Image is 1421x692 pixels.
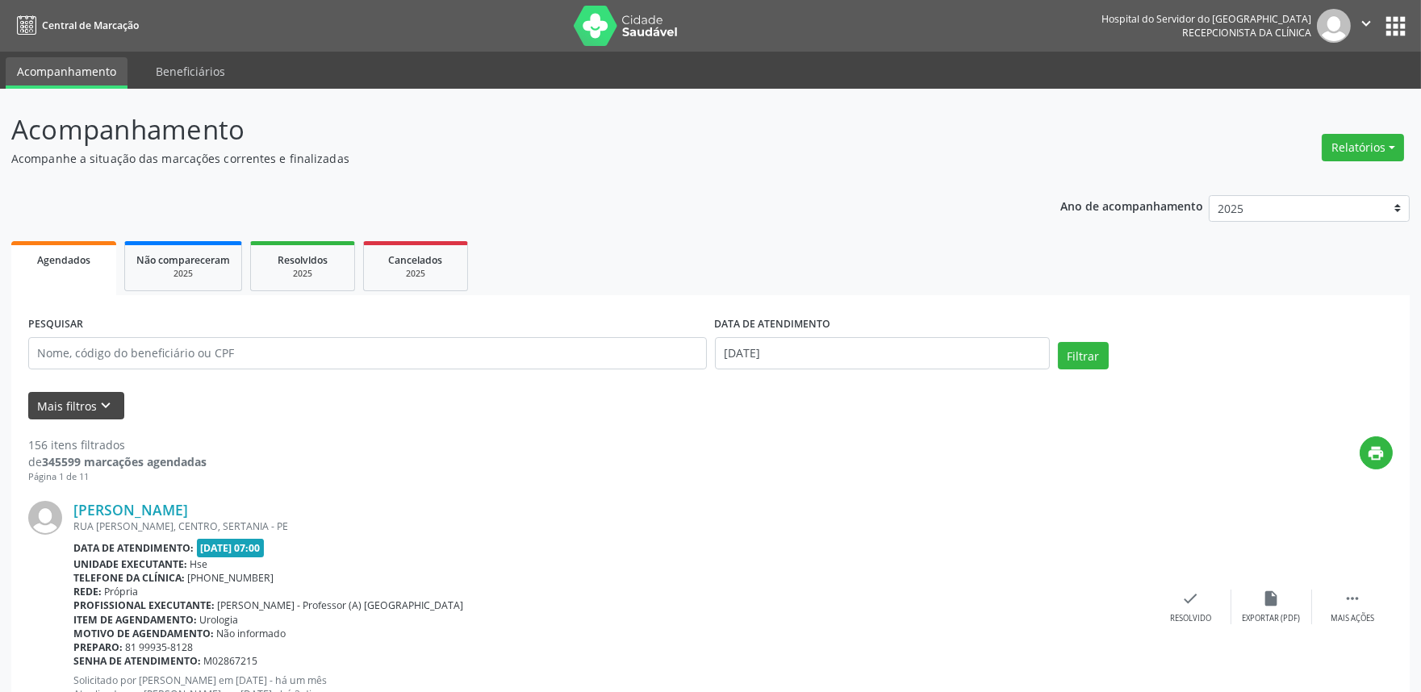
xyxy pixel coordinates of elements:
div: RUA [PERSON_NAME], CENTRO, SERTANIA - PE [73,519,1151,533]
div: 2025 [375,268,456,280]
span: [DATE] 07:00 [197,539,265,557]
div: 156 itens filtrados [28,436,207,453]
div: Hospital do Servidor do [GEOGRAPHIC_DATA] [1101,12,1311,26]
span: Hse [190,557,208,571]
i:  [1357,15,1375,32]
span: Central de Marcação [42,19,139,32]
div: 2025 [136,268,230,280]
button:  [1351,9,1381,43]
b: Telefone da clínica: [73,571,185,585]
div: Resolvido [1170,613,1211,624]
label: PESQUISAR [28,312,83,337]
span: Cancelados [389,253,443,267]
span: Própria [105,585,139,598]
button: apps [1381,12,1410,40]
i: keyboard_arrow_down [98,397,115,415]
p: Acompanhamento [11,110,990,150]
p: Acompanhe a situação das marcações correntes e finalizadas [11,150,990,167]
img: img [1317,9,1351,43]
img: img [28,501,62,535]
div: Página 1 de 11 [28,470,207,484]
input: Selecione um intervalo [715,337,1050,369]
b: Unidade executante: [73,557,187,571]
div: 2025 [262,268,343,280]
b: Profissional executante: [73,598,215,612]
button: print [1360,436,1393,469]
b: Rede: [73,585,102,598]
p: Ano de acompanhamento [1060,195,1203,215]
input: Nome, código do beneficiário ou CPF [28,337,707,369]
label: DATA DE ATENDIMENTO [715,312,831,337]
i: insert_drive_file [1263,590,1281,607]
button: Relatórios [1322,134,1404,161]
div: de [28,453,207,470]
strong: 345599 marcações agendadas [42,454,207,469]
a: Beneficiários [144,57,236,85]
span: Recepcionista da clínica [1182,26,1311,40]
a: [PERSON_NAME] [73,501,188,519]
span: Não compareceram [136,253,230,267]
i: print [1368,444,1385,462]
a: Central de Marcação [11,12,139,39]
b: Item de agendamento: [73,613,197,627]
b: Senha de atendimento: [73,654,201,668]
button: Filtrar [1058,342,1109,369]
span: 81 99935-8128 [126,640,194,654]
button: Mais filtroskeyboard_arrow_down [28,392,124,420]
b: Data de atendimento: [73,541,194,555]
b: Motivo de agendamento: [73,627,214,640]
div: Exportar (PDF) [1243,613,1301,624]
span: Urologia [200,613,239,627]
div: Mais ações [1331,613,1374,624]
span: Resolvidos [278,253,328,267]
b: Preparo: [73,640,123,654]
i: check [1182,590,1200,607]
span: Agendados [37,253,90,267]
span: M02867215 [204,654,258,668]
i:  [1344,590,1361,607]
span: [PHONE_NUMBER] [188,571,274,585]
span: [PERSON_NAME] - Professor (A) [GEOGRAPHIC_DATA] [218,598,464,612]
span: Não informado [217,627,286,640]
a: Acompanhamento [6,57,127,89]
